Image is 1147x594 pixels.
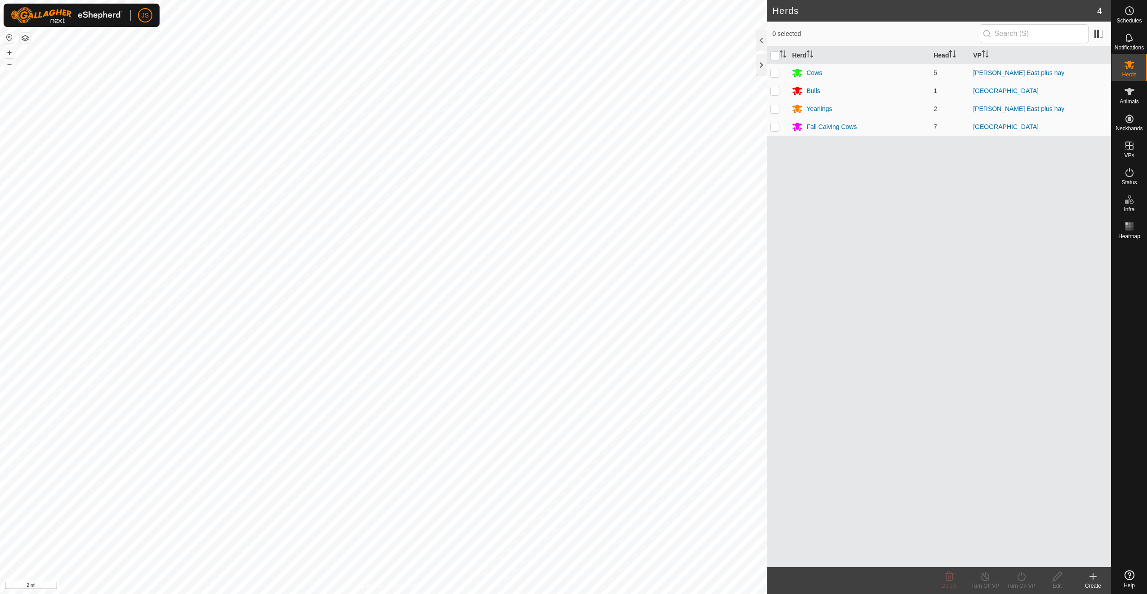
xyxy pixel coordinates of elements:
button: Map Layers [20,33,31,44]
img: Gallagher Logo [11,7,123,23]
span: Delete [942,583,957,589]
div: Cows [806,68,822,78]
a: Help [1111,567,1147,592]
a: Contact Us [392,582,419,590]
th: Head [930,47,969,64]
span: Notifications [1115,45,1144,50]
div: Yearlings [806,104,832,114]
span: VPs [1124,153,1134,158]
span: 4 [1097,4,1102,18]
div: Edit [1039,582,1075,590]
span: 0 selected [772,29,979,39]
span: 7 [934,123,937,130]
a: [GEOGRAPHIC_DATA] [973,123,1039,130]
a: [PERSON_NAME] East plus hay [973,69,1064,76]
span: Neckbands [1116,126,1143,131]
span: Status [1121,180,1137,185]
span: 1 [934,87,937,94]
span: Herds [1122,72,1136,77]
span: Heatmap [1118,234,1140,239]
div: Fall Calving Cows [806,122,857,132]
a: Privacy Policy [348,582,382,590]
button: – [4,59,15,70]
span: JS [142,11,149,20]
h2: Herds [772,5,1097,16]
span: Schedules [1116,18,1142,23]
p-sorticon: Activate to sort [779,52,787,59]
p-sorticon: Activate to sort [982,52,989,59]
p-sorticon: Activate to sort [806,52,814,59]
span: 2 [934,105,937,112]
th: VP [969,47,1111,64]
button: Reset Map [4,32,15,43]
span: Help [1124,583,1135,588]
span: 5 [934,69,937,76]
a: [PERSON_NAME] East plus hay [973,105,1064,112]
th: Herd [788,47,930,64]
a: [GEOGRAPHIC_DATA] [973,87,1039,94]
span: Infra [1124,207,1134,212]
div: Bulls [806,86,820,96]
input: Search (S) [980,24,1089,43]
div: Turn On VP [1003,582,1039,590]
button: + [4,47,15,58]
span: Animals [1120,99,1139,104]
div: Create [1075,582,1111,590]
div: Turn Off VP [967,582,1003,590]
p-sorticon: Activate to sort [949,52,956,59]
